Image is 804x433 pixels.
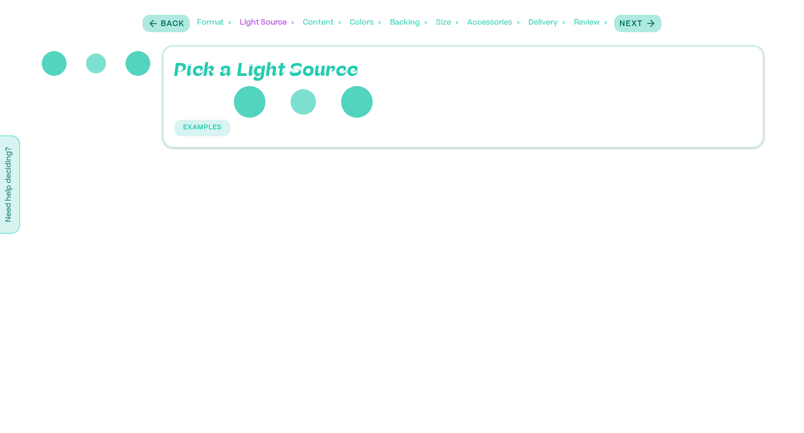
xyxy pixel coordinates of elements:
[614,15,662,32] button: Next
[620,19,643,29] p: Next
[303,9,341,37] div: Content
[350,9,381,37] div: Colors
[174,120,230,136] button: EXAMPLES
[161,19,184,29] p: Back
[390,9,427,37] div: Backing
[436,9,458,37] div: Size
[232,84,375,120] div: three-dots-loading
[40,46,152,81] div: three-dots-loading
[142,15,190,32] button: Back
[528,9,565,37] div: Delivery
[197,9,231,37] div: Format
[759,390,804,433] iframe: Chat Widget
[240,9,294,37] div: Light Source
[467,9,519,37] div: Accessories
[174,57,458,84] p: Pick a Light Source
[574,9,607,37] div: Review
